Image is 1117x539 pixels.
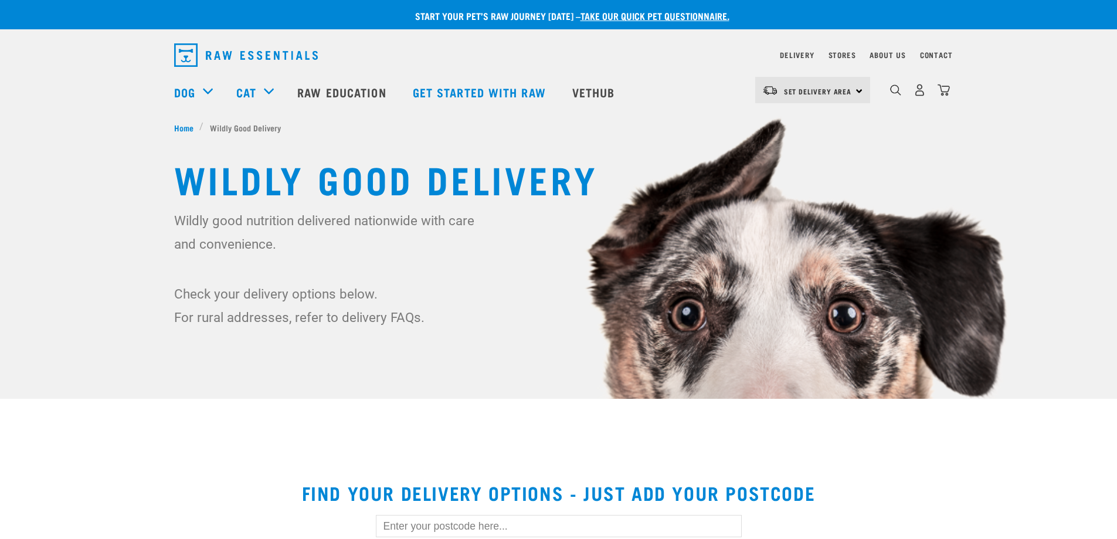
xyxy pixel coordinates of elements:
[784,89,852,93] span: Set Delivery Area
[174,282,482,329] p: Check your delivery options below. For rural addresses, refer to delivery FAQs.
[174,121,193,134] span: Home
[914,84,926,96] img: user.png
[174,157,943,199] h1: Wildly Good Delivery
[174,209,482,256] p: Wildly good nutrition delivered nationwide with care and convenience.
[401,69,561,116] a: Get started with Raw
[174,121,200,134] a: Home
[580,13,729,18] a: take our quick pet questionnaire.
[286,69,400,116] a: Raw Education
[938,84,950,96] img: home-icon@2x.png
[829,53,856,57] a: Stores
[780,53,814,57] a: Delivery
[174,83,195,101] a: Dog
[762,85,778,96] img: van-moving.png
[890,84,901,96] img: home-icon-1@2x.png
[236,83,256,101] a: Cat
[561,69,630,116] a: Vethub
[174,121,943,134] nav: breadcrumbs
[165,39,953,72] nav: dropdown navigation
[14,482,1103,503] h2: Find your delivery options - just add your postcode
[376,515,742,537] input: Enter your postcode here...
[870,53,905,57] a: About Us
[920,53,953,57] a: Contact
[174,43,318,67] img: Raw Essentials Logo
